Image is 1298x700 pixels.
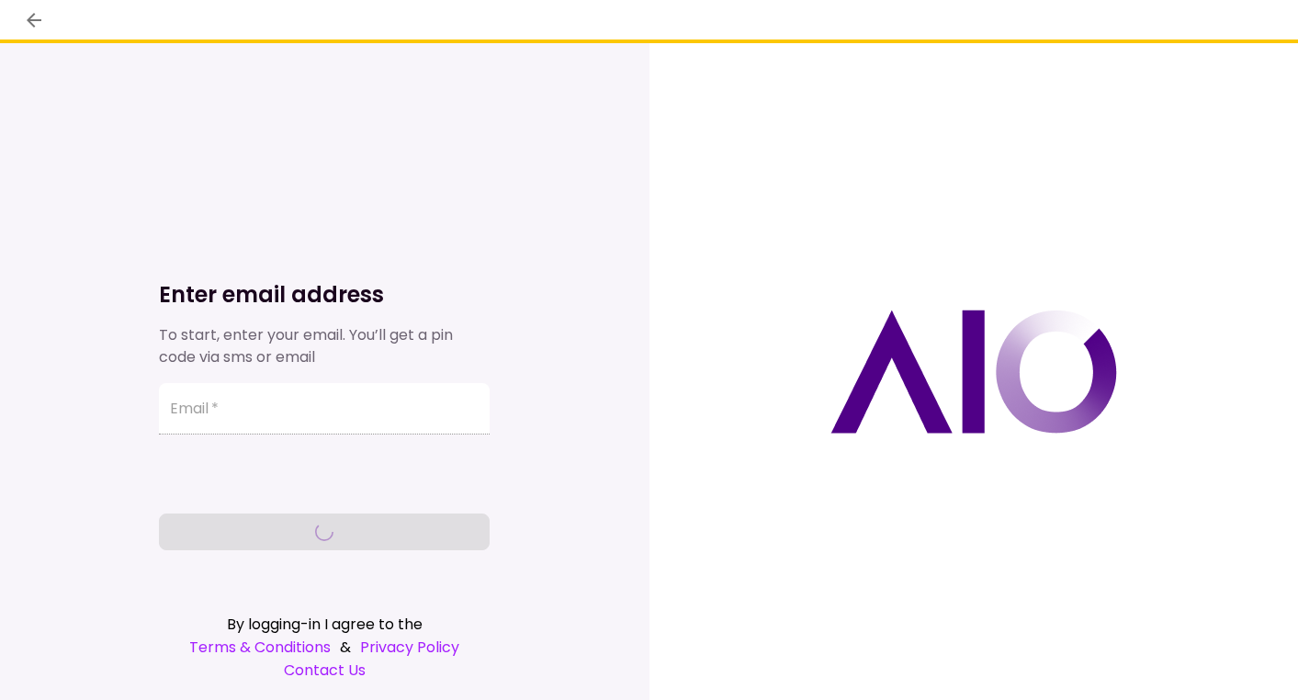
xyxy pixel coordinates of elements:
[18,5,50,36] button: back
[159,659,490,682] a: Contact Us
[159,636,490,659] div: &
[830,310,1117,434] img: AIO logo
[189,636,331,659] a: Terms & Conditions
[360,636,459,659] a: Privacy Policy
[159,280,490,310] h1: Enter email address
[159,613,490,636] div: By logging-in I agree to the
[159,324,490,368] div: To start, enter your email. You’ll get a pin code via sms or email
